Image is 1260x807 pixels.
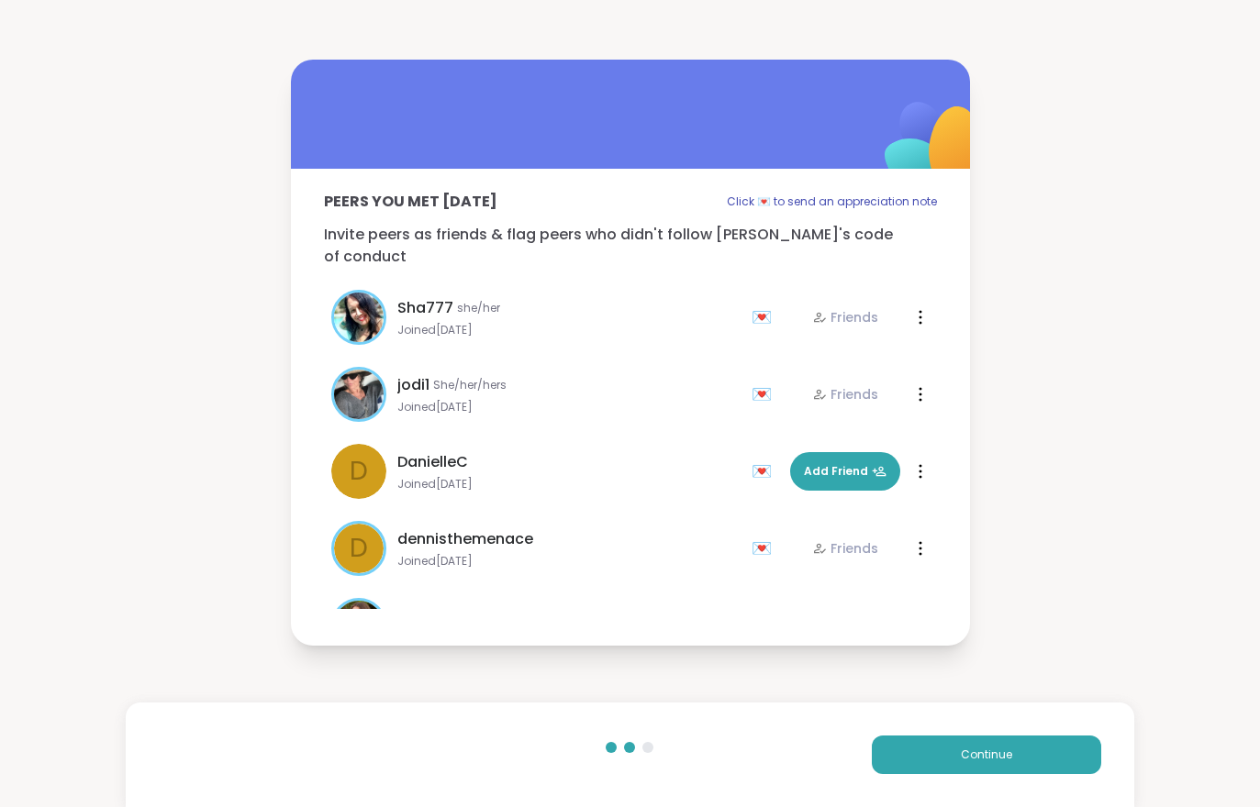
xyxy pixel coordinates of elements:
span: She/her/hers [433,378,507,392]
img: Sha777 [334,293,384,342]
p: Peers you met [DATE] [324,191,497,213]
div: 💌 [752,534,779,563]
button: Add Friend [790,452,900,491]
div: Friends [812,539,878,558]
div: 💌 [752,303,779,332]
img: shelleehance [334,601,384,650]
span: Joined [DATE] [397,477,741,492]
span: DanielleC [397,451,468,473]
img: ShareWell Logomark [842,54,1024,237]
span: she/her [457,301,500,315]
div: 💌 [752,380,779,409]
div: Friends [812,308,878,326]
span: shelleehance [397,605,496,627]
button: Continue [872,735,1101,774]
span: Continue [961,746,1012,763]
span: d [350,529,368,568]
span: Add Friend [804,463,886,480]
span: dennisthemenace [397,528,533,550]
span: Joined [DATE] [397,554,741,569]
span: jodi1 [397,374,429,396]
span: Joined [DATE] [397,400,741,415]
p: Click 💌 to send an appreciation note [727,191,937,213]
span: Joined [DATE] [397,323,741,337]
span: Sha777 [397,297,453,319]
p: Invite peers as friends & flag peers who didn't follow [PERSON_NAME]'s code of conduct [324,224,937,268]
span: D [350,452,368,491]
img: jodi1 [334,370,384,419]
div: 💌 [752,457,779,486]
div: Friends [812,385,878,403]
